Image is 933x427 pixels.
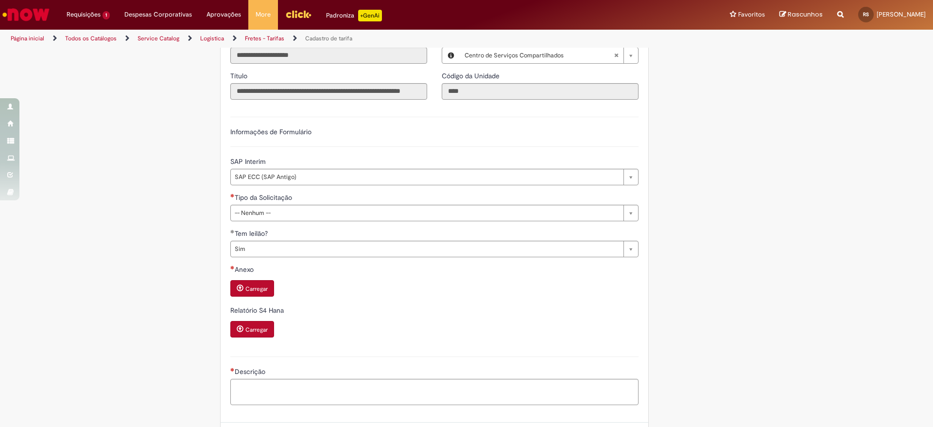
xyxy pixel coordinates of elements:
[230,306,286,315] span: Relatório S4 Hana
[877,10,926,18] span: [PERSON_NAME]
[738,10,765,19] span: Favoritos
[245,35,284,42] a: Fretes - Tarifas
[230,71,249,81] label: Somente leitura - Título
[230,379,639,405] textarea: Descrição
[442,71,501,80] span: Somente leitura - Código da Unidade
[230,127,311,136] label: Informações de Formulário
[609,48,623,63] abbr: Limpar campo Local
[230,71,249,80] span: Somente leitura - Título
[65,35,117,42] a: Todos os Catálogos
[235,265,256,274] span: Anexo
[245,285,268,293] small: Carregar
[285,7,311,21] img: click_logo_yellow_360x200.png
[465,48,614,63] span: Centro de Serviços Compartilhados
[235,205,619,221] span: -- Nenhum --
[442,48,460,63] button: Local, Visualizar este registro Centro de Serviços Compartilhados
[245,326,268,334] small: Carregar
[235,169,619,185] span: SAP ECC (SAP Antigo)
[305,35,352,42] a: Cadastro de tarifa
[200,35,224,42] a: Logistica
[1,5,51,24] img: ServiceNow
[7,30,615,48] ul: Trilhas de página
[442,71,501,81] label: Somente leitura - Código da Unidade
[788,10,823,19] span: Rascunhos
[230,280,274,297] button: Carregar anexo de Anexo Required
[207,10,241,19] span: Aprovações
[230,83,427,100] input: Título
[235,229,270,238] span: Tem leilão?
[230,157,268,166] span: SAP Interim
[256,10,271,19] span: More
[11,35,44,42] a: Página inicial
[442,83,639,100] input: Código da Unidade
[230,230,235,233] span: Obrigatório Preenchido
[235,193,294,202] span: Tipo da Solicitação
[779,10,823,19] a: Rascunhos
[235,241,619,257] span: Sim
[230,266,235,269] span: Necessários
[326,10,382,21] div: Padroniza
[358,10,382,21] p: +GenAi
[235,367,267,376] span: Descrição
[230,47,427,64] input: Email
[230,321,274,338] button: Carregar anexo de Relatório S4 Hana
[124,10,192,19] span: Despesas Corporativas
[230,194,235,197] span: Necessários
[460,48,638,63] a: Centro de Serviços CompartilhadosLimpar campo Local
[103,11,110,19] span: 1
[138,35,179,42] a: Service Catalog
[230,368,235,372] span: Necessários
[863,11,869,18] span: RS
[67,10,101,19] span: Requisições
